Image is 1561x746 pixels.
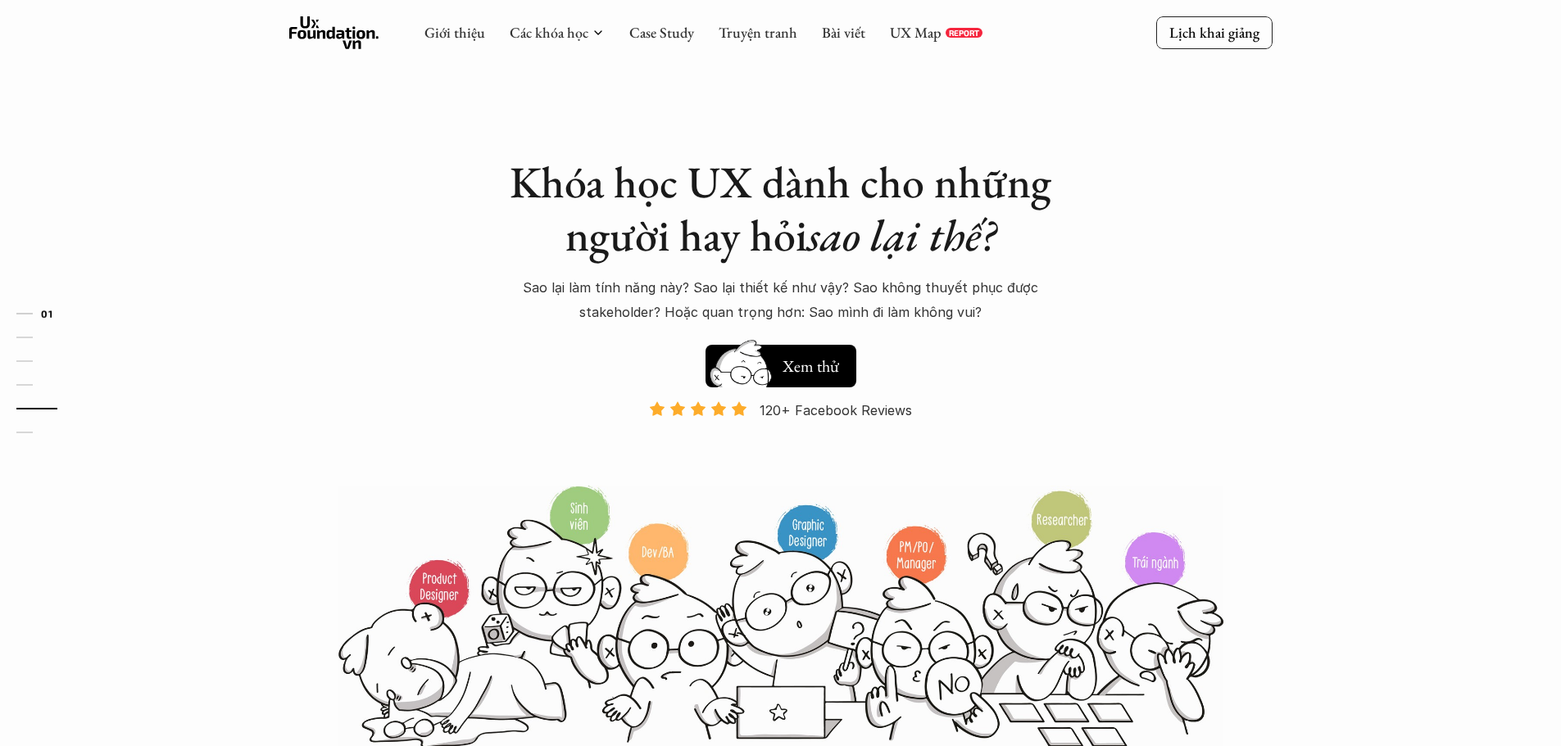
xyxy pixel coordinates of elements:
a: REPORT [946,28,982,38]
a: Các khóa học [510,23,588,42]
a: 120+ Facebook Reviews [635,400,927,483]
a: UX Map [890,23,942,42]
a: Case Study [629,23,694,42]
h1: Khóa học UX dành cho những người hay hỏi [494,156,1068,262]
a: 01 [16,304,94,323]
a: Giới thiệu [424,23,485,42]
a: Xem thử [706,337,856,387]
p: Sao lại làm tính năng này? Sao lại thiết kế như vậy? Sao không thuyết phục được stakeholder? Hoặc... [502,275,1060,325]
p: Lịch khai giảng [1169,23,1259,42]
a: Truyện tranh [719,23,797,42]
a: Bài viết [822,23,865,42]
h5: Xem thử [783,355,839,378]
strong: 01 [41,308,52,319]
p: 120+ Facebook Reviews [760,398,912,423]
a: Lịch khai giảng [1156,16,1273,48]
em: sao lại thế? [807,206,996,264]
p: REPORT [949,28,979,38]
